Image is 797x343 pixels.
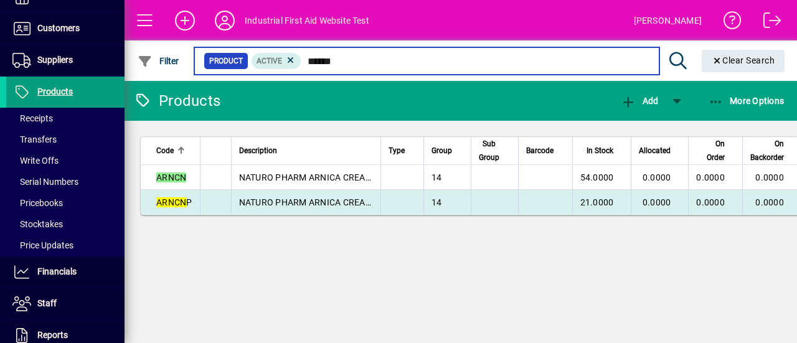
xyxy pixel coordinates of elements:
a: Suppliers [6,45,125,76]
span: Price Updates [12,240,73,250]
em: ARNCN [156,197,186,207]
span: NATURO PHARM ARNICA CREAM PLUS 100G [239,197,421,207]
span: 0.0000 [696,172,725,182]
div: Allocated [639,144,682,157]
a: Logout [754,2,781,43]
button: Profile [205,9,245,32]
span: Financials [37,266,77,276]
span: Code [156,144,174,157]
span: 0.0000 [643,172,671,182]
span: 0.0000 [696,197,725,207]
a: Stocktakes [6,214,125,235]
span: Pricebooks [12,198,63,208]
span: 0.0000 [755,172,784,182]
span: Active [257,57,282,65]
a: Serial Numbers [6,171,125,192]
span: Serial Numbers [12,177,78,187]
span: Write Offs [12,156,59,166]
span: 14 [432,197,442,207]
button: Add [165,9,205,32]
a: Staff [6,288,125,319]
div: Industrial First Aid Website Test [245,11,369,31]
span: Group [432,144,452,157]
span: 54.0000 [580,172,614,182]
span: 14 [432,172,442,182]
div: Sub Group [479,137,511,164]
a: Pricebooks [6,192,125,214]
a: Receipts [6,108,125,129]
div: Barcode [526,144,565,157]
span: On Backorder [750,137,784,164]
div: On Backorder [750,137,795,164]
span: In Stock [587,144,613,157]
a: Transfers [6,129,125,150]
a: Knowledge Base [714,2,742,43]
span: Clear Search [712,55,775,65]
a: Customers [6,13,125,44]
span: More Options [709,96,785,106]
em: ARNCN [156,172,186,182]
button: More Options [705,90,788,112]
span: Products [37,87,73,96]
a: Price Updates [6,235,125,256]
div: [PERSON_NAME] [634,11,702,31]
span: Receipts [12,113,53,123]
span: Transfers [12,134,57,144]
button: Clear [702,50,785,72]
span: Add [621,96,658,106]
span: 0.0000 [755,197,784,207]
mat-chip: Activation Status: Active [252,53,301,69]
span: Filter [138,56,179,66]
span: Sub Group [479,137,499,164]
span: Staff [37,298,57,308]
button: Add [618,90,661,112]
span: Description [239,144,277,157]
div: In Stock [580,144,625,157]
div: Group [432,144,463,157]
span: Allocated [639,144,671,157]
span: Product [209,55,243,67]
a: Write Offs [6,150,125,171]
span: Suppliers [37,55,73,65]
span: Barcode [526,144,554,157]
div: Type [389,144,416,157]
span: 21.0000 [580,197,614,207]
div: Code [156,144,192,157]
span: 0.0000 [643,197,671,207]
span: Customers [37,23,80,33]
span: NATURO PHARM ARNICA CREAM 100G [239,172,397,182]
a: Financials [6,256,125,288]
span: Reports [37,330,68,340]
span: Type [389,144,405,157]
div: Products [134,91,220,111]
span: On Order [696,137,725,164]
span: P [156,197,192,207]
div: Description [239,144,373,157]
span: Stocktakes [12,219,63,229]
button: Filter [134,50,182,72]
div: On Order [696,137,736,164]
